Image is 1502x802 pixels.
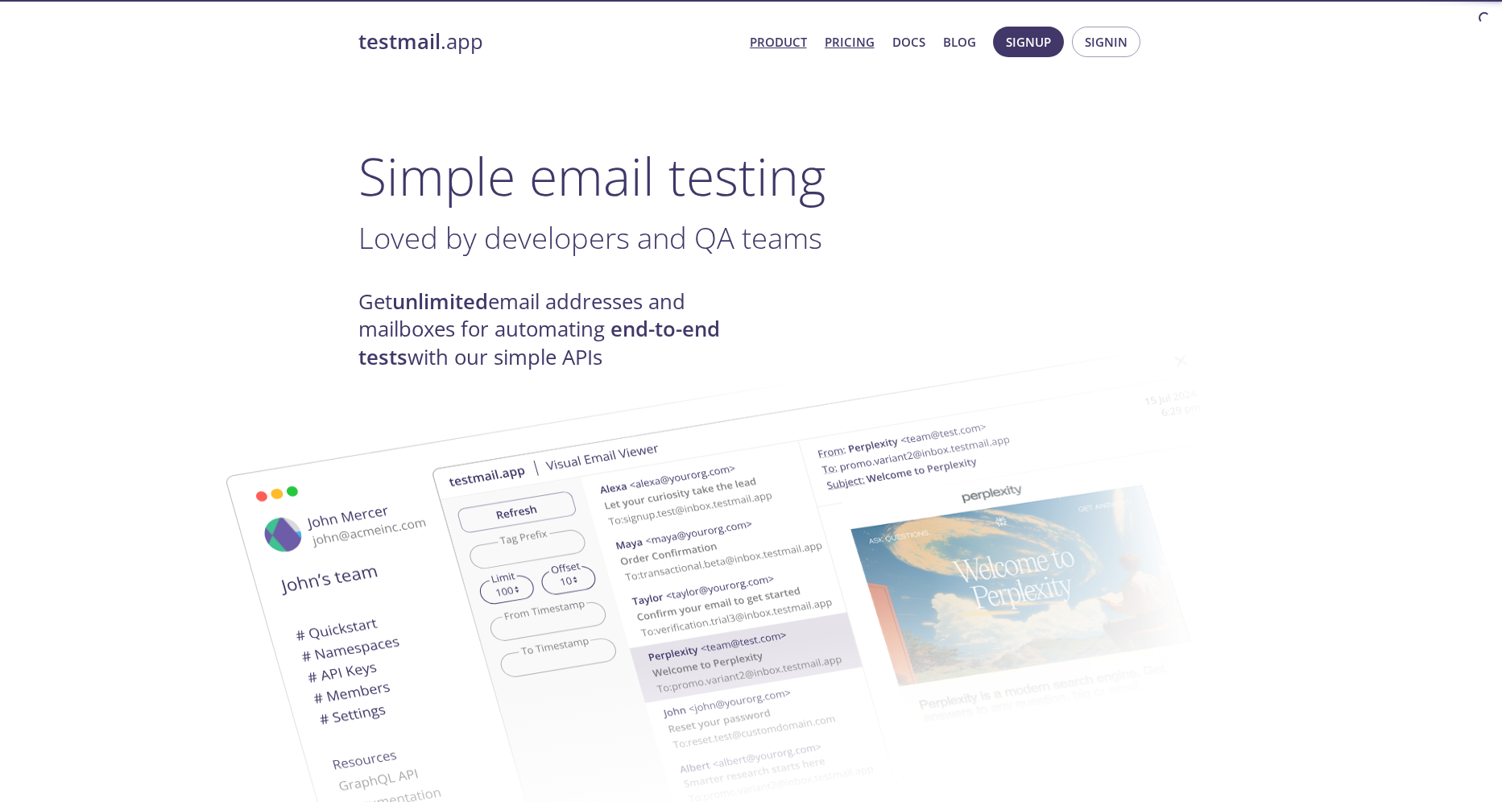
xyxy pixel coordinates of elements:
h1: Simple email testing [358,145,1144,207]
strong: testmail [358,27,441,56]
span: Loved by developers and QA teams [358,217,822,258]
a: Product [750,31,807,52]
strong: unlimited [392,287,488,316]
a: Pricing [825,31,875,52]
strong: end-to-end tests [358,315,720,370]
span: Signin [1085,31,1128,52]
span: Signup [1006,31,1051,52]
button: Signup [993,27,1064,57]
a: testmail.app [358,28,737,56]
a: Docs [892,31,925,52]
h4: Get email addresses and mailboxes for automating with our simple APIs [358,288,751,371]
a: Blog [943,31,976,52]
button: Signin [1072,27,1140,57]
